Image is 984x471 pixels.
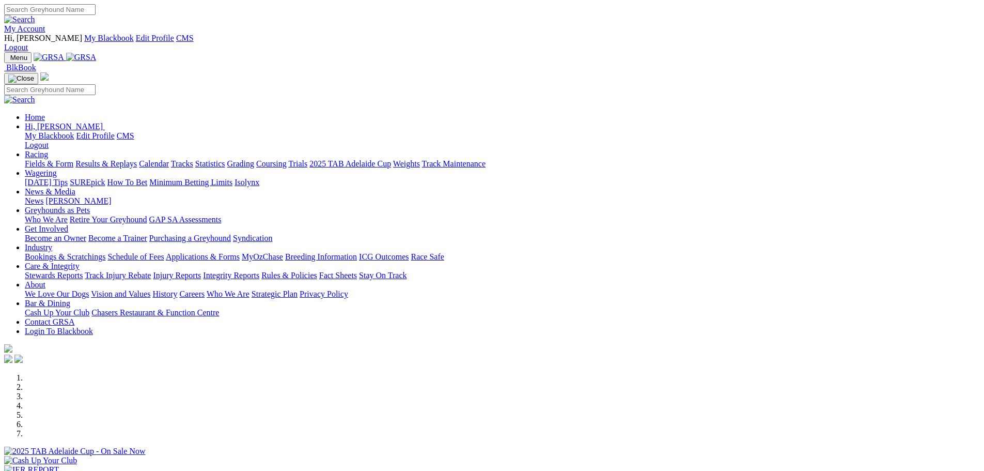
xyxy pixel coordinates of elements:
[25,131,74,140] a: My Blackbook
[227,159,254,168] a: Grading
[4,447,146,456] img: 2025 TAB Adelaide Cup - On Sale Now
[8,74,34,83] img: Close
[4,456,77,465] img: Cash Up Your Club
[25,141,49,149] a: Logout
[75,159,137,168] a: Results & Replays
[76,131,115,140] a: Edit Profile
[25,308,980,317] div: Bar & Dining
[25,243,52,252] a: Industry
[4,344,12,353] img: logo-grsa-white.png
[25,187,75,196] a: News & Media
[25,252,105,261] a: Bookings & Scratchings
[4,43,28,52] a: Logout
[91,290,150,298] a: Vision and Values
[25,122,103,131] span: Hi, [PERSON_NAME]
[25,234,980,243] div: Get Involved
[107,252,164,261] a: Schedule of Fees
[25,308,89,317] a: Cash Up Your Club
[25,196,980,206] div: News & Media
[195,159,225,168] a: Statistics
[25,159,980,169] div: Racing
[359,252,409,261] a: ICG Outcomes
[25,178,980,187] div: Wagering
[70,178,105,187] a: SUREpick
[359,271,407,280] a: Stay On Track
[422,159,486,168] a: Track Maintenance
[25,280,45,289] a: About
[25,196,43,205] a: News
[25,206,90,215] a: Greyhounds as Pets
[25,271,980,280] div: Care & Integrity
[4,63,36,72] a: BlkBook
[25,215,980,224] div: Greyhounds as Pets
[117,131,134,140] a: CMS
[171,159,193,168] a: Tracks
[25,159,73,168] a: Fields & Form
[319,271,357,280] a: Fact Sheets
[66,53,97,62] img: GRSA
[85,271,151,280] a: Track Injury Rebate
[25,252,980,262] div: Industry
[176,34,194,42] a: CMS
[252,290,298,298] a: Strategic Plan
[25,224,68,233] a: Get Involved
[25,262,80,270] a: Care & Integrity
[34,53,64,62] img: GRSA
[25,290,89,298] a: We Love Our Dogs
[153,271,201,280] a: Injury Reports
[261,271,317,280] a: Rules & Policies
[309,159,391,168] a: 2025 TAB Adelaide Cup
[14,355,23,363] img: twitter.svg
[393,159,420,168] a: Weights
[4,34,980,52] div: My Account
[139,159,169,168] a: Calendar
[4,95,35,104] img: Search
[235,178,259,187] a: Isolynx
[25,113,45,121] a: Home
[285,252,357,261] a: Breeding Information
[25,150,48,159] a: Racing
[4,34,82,42] span: Hi, [PERSON_NAME]
[4,84,96,95] input: Search
[25,271,83,280] a: Stewards Reports
[242,252,283,261] a: MyOzChase
[203,271,259,280] a: Integrity Reports
[207,290,249,298] a: Who We Are
[40,72,49,81] img: logo-grsa-white.png
[179,290,205,298] a: Careers
[25,215,68,224] a: Who We Are
[25,290,980,299] div: About
[25,317,74,326] a: Contact GRSA
[166,252,240,261] a: Applications & Forms
[152,290,177,298] a: History
[45,196,111,205] a: [PERSON_NAME]
[84,34,134,42] a: My Blackbook
[25,169,57,177] a: Wagering
[25,299,70,308] a: Bar & Dining
[25,122,105,131] a: Hi, [PERSON_NAME]
[149,234,231,242] a: Purchasing a Greyhound
[256,159,287,168] a: Coursing
[107,178,148,187] a: How To Bet
[91,308,219,317] a: Chasers Restaurant & Function Centre
[10,54,27,62] span: Menu
[6,63,36,72] span: BlkBook
[4,24,45,33] a: My Account
[4,355,12,363] img: facebook.svg
[149,215,222,224] a: GAP SA Assessments
[4,73,38,84] button: Toggle navigation
[149,178,232,187] a: Minimum Betting Limits
[4,52,32,63] button: Toggle navigation
[136,34,174,42] a: Edit Profile
[288,159,307,168] a: Trials
[4,4,96,15] input: Search
[25,178,68,187] a: [DATE] Tips
[70,215,147,224] a: Retire Your Greyhound
[88,234,147,242] a: Become a Trainer
[233,234,272,242] a: Syndication
[300,290,348,298] a: Privacy Policy
[4,15,35,24] img: Search
[25,327,93,336] a: Login To Blackbook
[411,252,444,261] a: Race Safe
[25,234,86,242] a: Become an Owner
